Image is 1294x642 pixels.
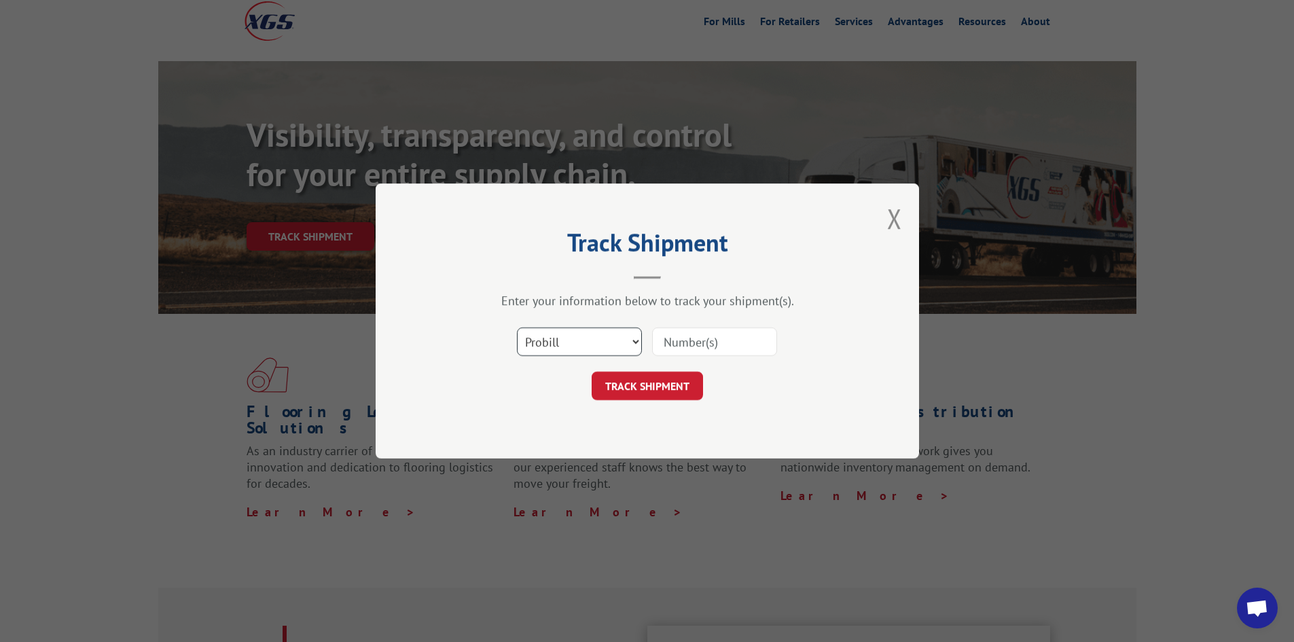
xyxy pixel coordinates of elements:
div: Enter your information below to track your shipment(s). [444,293,851,308]
div: Open chat [1237,588,1278,628]
input: Number(s) [652,327,777,356]
button: TRACK SHIPMENT [592,372,703,400]
button: Close modal [887,200,902,236]
h2: Track Shipment [444,233,851,259]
